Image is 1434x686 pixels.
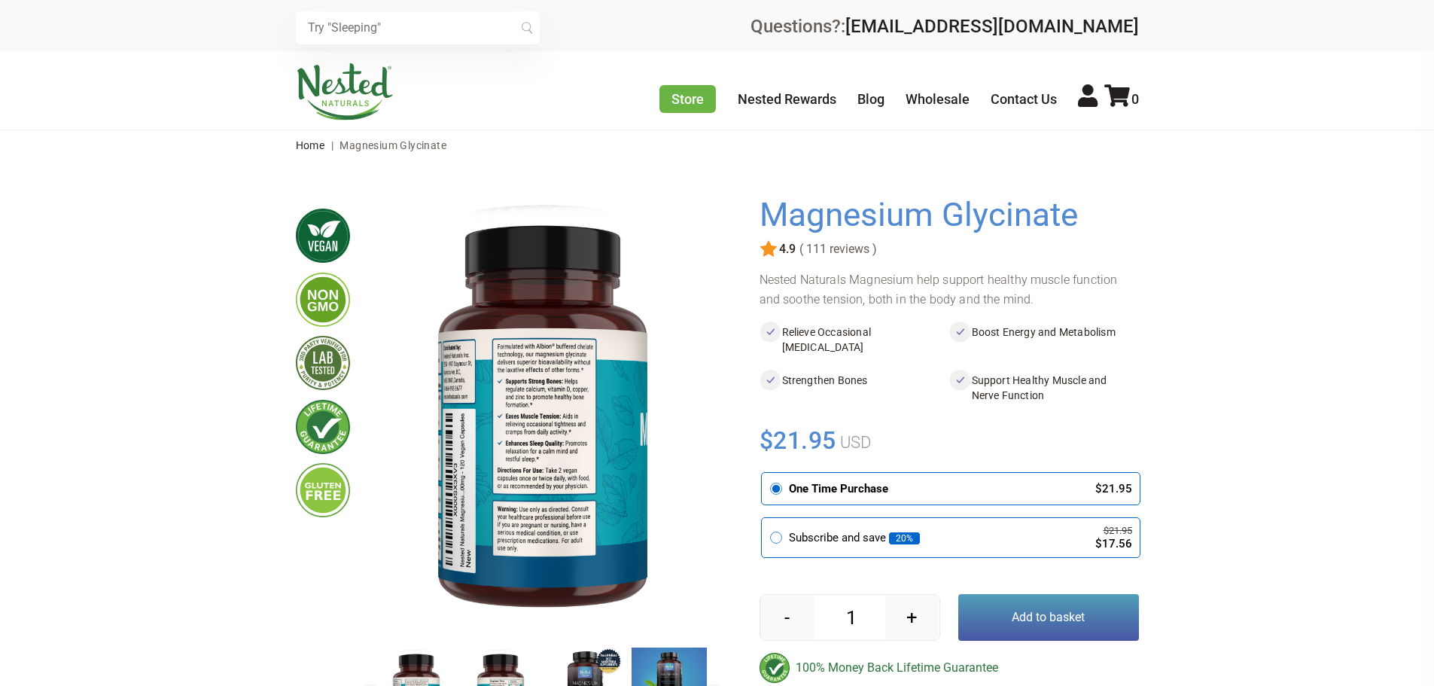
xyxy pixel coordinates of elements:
div: Questions?: [750,17,1139,35]
img: Nested Naturals [296,63,394,120]
a: Blog [857,91,884,107]
span: $21.95 [760,424,837,457]
a: Home [296,139,325,151]
span: Magnesium Glycinate [339,139,446,151]
li: Relieve Occasional [MEDICAL_DATA] [760,322,949,358]
a: Nested Rewards [738,91,836,107]
span: USD [836,433,871,452]
img: glutenfree [296,463,350,517]
img: lifetimeguarantee [296,400,350,454]
span: 4.9 [778,242,796,256]
img: badge-lifetimeguarantee-color.svg [760,653,790,683]
span: ( 111 reviews ) [796,242,877,256]
img: vegan [296,209,350,263]
a: Contact Us [991,91,1057,107]
span: 0 [1131,91,1139,107]
img: gmofree [296,273,350,327]
button: Add to basket [958,594,1139,641]
li: Boost Energy and Metabolism [949,322,1139,358]
div: 100% Money Back Lifetime Guarantee [760,653,1139,683]
a: Wholesale [906,91,970,107]
span: | [327,139,337,151]
img: Magnesium Glycinate [374,197,711,635]
li: Support Healthy Muscle and Nerve Function [949,370,1139,406]
input: Try "Sleeping" [296,11,540,44]
img: star.svg [760,240,778,258]
h1: Magnesium Glycinate [760,197,1131,234]
div: Nested Naturals Magnesium help support healthy muscle function and soothe tension, both in the bo... [760,270,1139,309]
a: Store [659,85,716,113]
nav: breadcrumbs [296,130,1139,160]
button: + [885,595,939,640]
a: [EMAIL_ADDRESS][DOMAIN_NAME] [845,16,1139,37]
li: Strengthen Bones [760,370,949,406]
img: thirdpartytested [296,336,350,390]
a: 0 [1104,91,1139,107]
button: - [760,595,814,640]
